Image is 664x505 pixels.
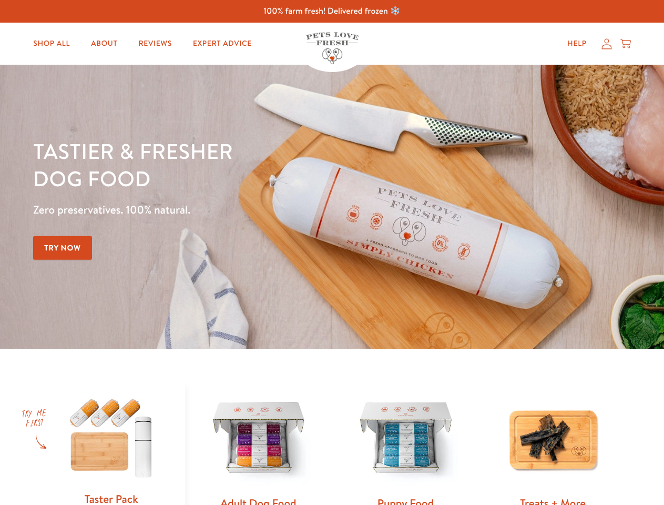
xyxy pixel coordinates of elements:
a: Expert Advice [185,33,260,54]
a: Help [559,33,595,54]
a: Try Now [33,236,92,260]
p: Zero preservatives. 100% natural. [33,200,432,219]
img: Pets Love Fresh [306,32,359,64]
a: About [83,33,126,54]
a: Reviews [130,33,180,54]
a: Shop All [25,33,78,54]
h1: Tastier & fresher dog food [33,137,432,192]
